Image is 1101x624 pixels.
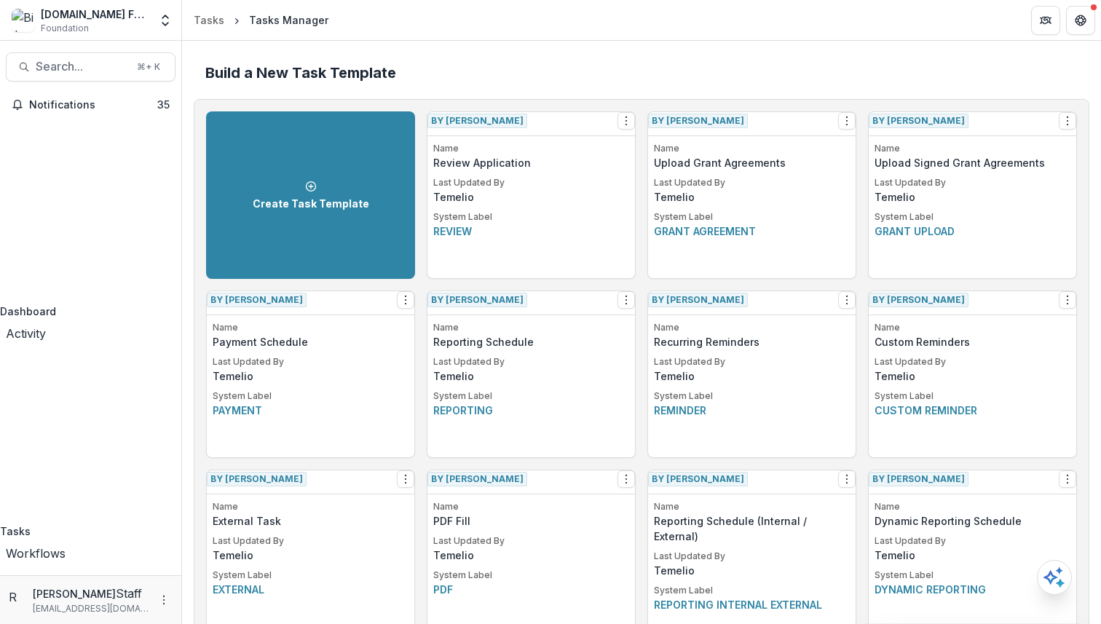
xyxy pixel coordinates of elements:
[206,111,415,279] a: Create Task Template
[155,6,175,35] button: Open entity switcher
[838,470,856,488] button: Options
[433,548,629,563] p: Temelio
[654,224,850,239] p: Grant agreement
[654,550,850,563] p: Last Updated By
[654,321,850,334] p: Name
[875,513,1070,529] p: Dynamic Reporting Schedule
[433,155,629,170] p: Review Application
[654,390,850,403] p: System Label
[6,52,175,82] button: Search...
[427,472,527,486] span: By [PERSON_NAME]
[654,176,850,189] p: Last Updated By
[875,355,1070,368] p: Last Updated By
[213,368,409,384] p: Temelio
[249,12,328,28] div: Tasks Manager
[869,472,968,486] span: By [PERSON_NAME]
[6,93,175,116] button: Notifications35
[875,403,1070,418] p: Custom reminder
[617,291,635,309] button: Options
[875,142,1070,155] p: Name
[213,582,409,597] p: External
[654,563,850,578] p: Temelio
[433,500,629,513] p: Name
[617,112,635,130] button: Options
[875,155,1070,170] p: Upload Signed Grant Agreements
[433,368,629,384] p: Temelio
[1059,291,1076,309] button: Options
[838,291,856,309] button: Options
[654,142,850,155] p: Name
[1031,6,1060,35] button: Partners
[12,9,35,32] img: Bill.com Foundation
[654,368,850,384] p: Temelio
[617,470,635,488] button: Options
[433,534,629,548] p: Last Updated By
[875,548,1070,563] p: Temelio
[6,326,46,341] span: Activity
[427,114,527,128] span: By [PERSON_NAME]
[213,513,409,529] p: External Task
[654,210,850,224] p: System Label
[875,176,1070,189] p: Last Updated By
[869,114,968,128] span: By [PERSON_NAME]
[654,597,850,612] p: Reporting internal external
[205,64,1078,82] h2: Build a New Task Template
[213,403,409,418] p: Payment
[654,334,850,349] p: Recurring Reminders
[648,293,748,307] span: By [PERSON_NAME]
[29,99,157,111] span: Notifications
[188,9,230,31] a: Tasks
[875,334,1070,349] p: Custom Reminders
[433,403,629,418] p: Reporting
[1059,112,1076,130] button: Options
[875,368,1070,384] p: Temelio
[433,390,629,403] p: System Label
[433,582,629,597] p: Pdf
[213,334,409,349] p: Payment Schedule
[6,546,66,561] span: Workflows
[433,176,629,189] p: Last Updated By
[207,472,307,486] span: By [PERSON_NAME]
[9,588,27,606] div: Raj
[157,98,170,111] span: 35
[433,189,629,205] p: Temelio
[875,189,1070,205] p: Temelio
[155,591,173,609] button: More
[213,548,409,563] p: Temelio
[875,534,1070,548] p: Last Updated By
[654,189,850,205] p: Temelio
[875,569,1070,582] p: System Label
[875,210,1070,224] p: System Label
[869,293,968,307] span: By [PERSON_NAME]
[188,9,334,31] nav: breadcrumb
[33,586,116,601] p: [PERSON_NAME]
[433,321,629,334] p: Name
[875,500,1070,513] p: Name
[875,390,1070,403] p: System Label
[654,403,850,418] p: Reminder
[213,534,409,548] p: Last Updated By
[654,355,850,368] p: Last Updated By
[397,291,414,309] button: Options
[41,22,89,35] span: Foundation
[134,59,163,75] div: ⌘ + K
[654,513,850,544] p: Reporting Schedule (Internal / External)
[648,114,748,128] span: By [PERSON_NAME]
[213,500,409,513] p: Name
[433,334,629,349] p: Reporting Schedule
[207,293,307,307] span: By [PERSON_NAME]
[838,112,856,130] button: Options
[213,321,409,334] p: Name
[1037,560,1072,595] button: Open AI Assistant
[433,142,629,155] p: Name
[433,355,629,368] p: Last Updated By
[433,513,629,529] p: PDF Fill
[253,198,369,210] p: Create Task Template
[213,355,409,368] p: Last Updated By
[433,569,629,582] p: System Label
[1066,6,1095,35] button: Get Help
[33,602,149,615] p: [EMAIL_ADDRESS][DOMAIN_NAME]
[654,155,850,170] p: Upload Grant Agreements
[213,390,409,403] p: System Label
[875,224,1070,239] p: Grant upload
